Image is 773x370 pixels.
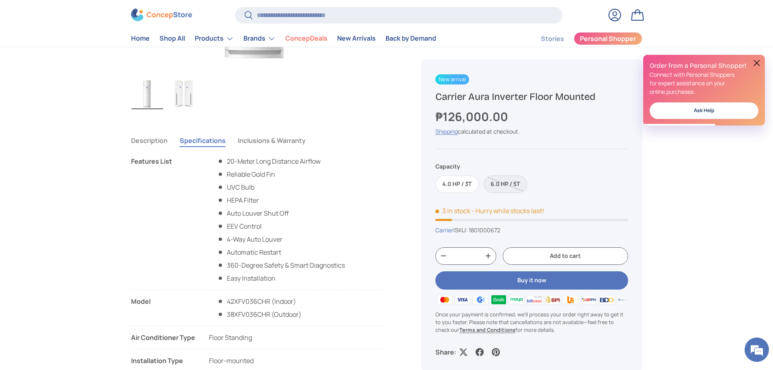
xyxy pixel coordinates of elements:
[217,195,345,205] li: HEPA Filter
[435,311,628,334] p: Once your payment is confirmed, we'll process your order right away to get it to you faster. Plea...
[131,9,192,22] img: ConcepStore
[579,294,597,306] img: qrph
[580,36,636,42] span: Personal Shopper
[435,127,628,136] div: calculated at checkout.
[435,162,460,171] legend: Capacity
[598,294,616,306] img: bdo
[131,333,196,342] div: Air Conditioner Type
[616,294,633,306] img: metrobank
[169,77,200,109] img: carrier-3-0-tr-xfv-premium-floorstanding-closed-swing-twin-unit-full-view-concepstore
[180,131,226,150] button: Specifications
[385,31,436,47] a: Back by Demand
[435,271,628,290] button: Buy it now
[484,175,527,193] label: Sold out
[472,294,489,306] img: gcash
[217,296,301,306] span: 42XFV036CHR (Indoor)
[217,208,345,218] li: Auto Louver Shut Off
[217,273,345,283] li: Easy Installation
[469,226,500,234] span: 1801000672
[435,74,469,84] span: New arrival
[217,260,345,270] li: 360-Degree Safety & Smart Diagnostics
[131,77,163,109] img: carrier-3-0-tr-xfv-premium-floorstanding-closed-swing-single-unit-full-view-concepstore
[650,61,758,70] h2: Order from a Personal Shopper!
[435,206,470,215] span: 3 in stock
[159,31,185,47] a: Shop All
[508,294,525,306] img: maya
[435,347,456,357] p: Share:
[217,156,345,166] li: 20-Meter Long Distance Airflow
[131,131,168,150] button: Description
[190,30,239,47] summary: Products
[454,294,472,306] img: visa
[650,102,758,119] a: Ask Help
[455,226,467,234] span: SKU:
[285,31,327,47] a: ConcepDeals
[435,91,628,103] h1: Carrier Aura Inverter Floor Mounted
[435,294,453,306] img: master
[521,30,642,47] nav: Secondary
[574,32,642,45] a: Personal Shopper
[131,31,150,47] a: Home
[209,333,252,342] span: Floor Standing
[435,108,510,125] strong: ₱126,000.00
[217,221,345,231] li: EEV Control
[131,156,196,283] div: Features List
[238,131,306,150] button: Inclusions & Warranty
[435,128,458,135] a: Shipping
[435,226,453,234] a: Carrier
[453,226,500,234] span: |
[131,296,196,319] div: Model
[209,356,254,365] span: Floor-mounted
[239,30,280,47] summary: Brands
[337,31,376,47] a: New Arrivals
[650,70,758,96] p: Connect with Personal Shoppers for expert assistance on your online purchases.
[503,247,628,265] button: Add to cart
[217,247,345,257] li: Automatic Restart
[217,169,345,179] li: Reliable Gold Fin
[217,234,345,244] li: 4-Way Auto Louver
[217,182,345,192] li: UVC Bulb
[217,310,301,319] span: 38XFV036CHR (Outdoor)
[544,294,562,306] img: bpi
[489,294,507,306] img: grabpay
[459,326,515,333] a: Terms and Conditions
[562,294,579,306] img: ubp
[541,31,564,47] a: Stories
[131,30,436,47] nav: Primary
[131,356,196,366] div: Installation Type
[472,206,544,215] p: - Hurry while stocks last!
[525,294,543,306] img: billease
